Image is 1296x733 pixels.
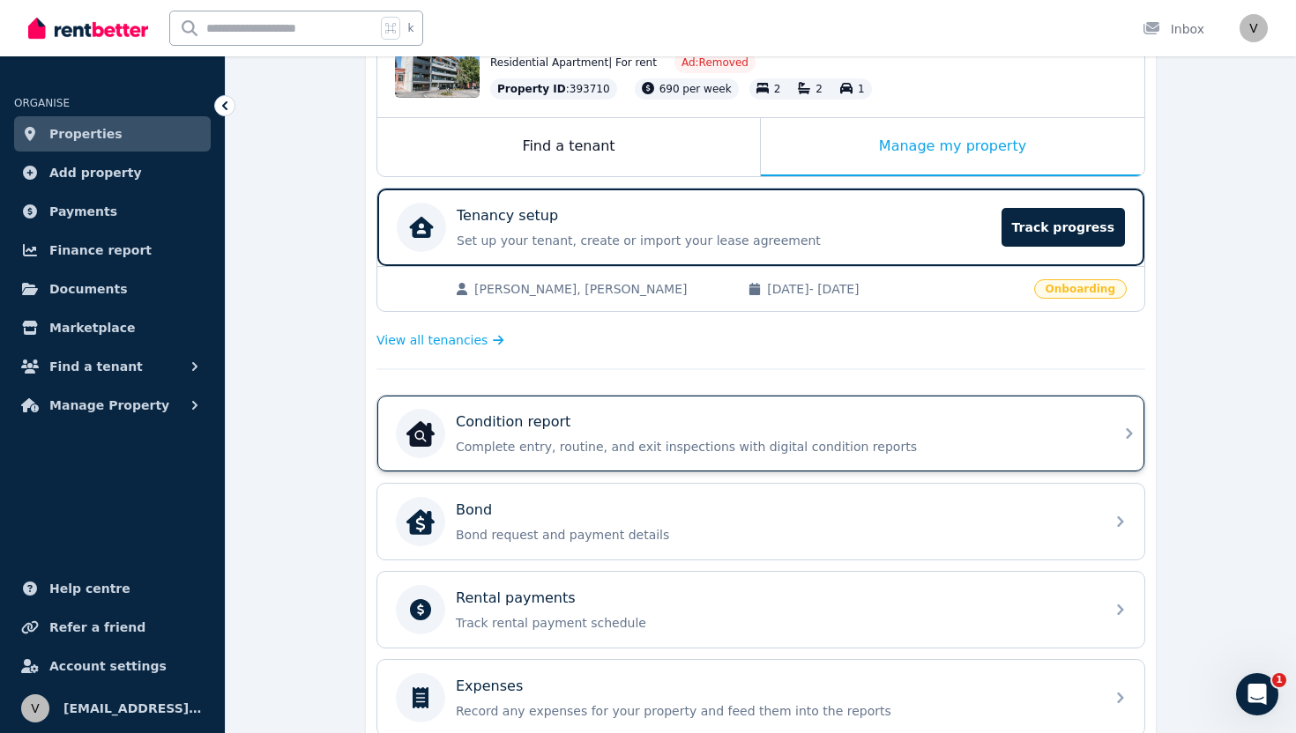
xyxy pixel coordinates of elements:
[457,205,558,226] p: Tenancy setup
[377,189,1144,266] a: Tenancy setupSet up your tenant, create or import your lease agreementTrack progress
[406,507,435,536] img: Bond
[407,21,413,35] span: k
[406,419,435,448] img: Condition report
[14,310,211,345] a: Marketplace
[1143,20,1204,38] div: Inbox
[456,526,1094,544] p: Bond request and payment details
[761,118,1144,176] div: Manage my property
[49,317,135,338] span: Marketplace
[377,484,1144,559] a: BondBondBond request and payment details
[49,395,169,416] span: Manage Property
[490,56,657,70] span: Residential Apartment | For rent
[21,694,49,722] img: vinall.banga@gmail.com
[14,116,211,152] a: Properties
[774,83,781,95] span: 2
[49,655,167,677] span: Account settings
[377,572,1144,648] a: Rental paymentsTrack rental payment schedule
[456,676,523,697] p: Expenses
[49,278,128,300] span: Documents
[28,15,148,41] img: RentBetter
[14,155,211,190] a: Add property
[49,578,130,599] span: Help centre
[659,83,732,95] span: 690 per week
[377,396,1144,471] a: Condition reportCondition reportComplete entry, routine, and exit inspections with digital condit...
[1240,14,1268,42] img: vinall.banga@gmail.com
[14,610,211,645] a: Refer a friend
[456,588,576,609] p: Rental payments
[14,194,211,229] a: Payments
[456,614,1094,632] p: Track rental payment schedule
[14,349,211,384] button: Find a tenant
[456,500,492,521] p: Bond
[1272,673,1286,687] span: 1
[1002,208,1125,247] span: Track progress
[377,118,760,176] div: Find a tenant
[456,702,1094,720] p: Record any expenses for your property and feed them into the reports
[682,56,749,70] span: Ad: Removed
[1034,279,1127,299] span: Onboarding
[456,411,570,433] p: Condition report
[456,438,1094,455] p: Complete entry, routine, and exit inspections with digital condition reports
[14,271,211,307] a: Documents
[816,83,823,95] span: 2
[497,82,566,96] span: Property ID
[49,356,143,377] span: Find a tenant
[63,698,204,719] span: [EMAIL_ADDRESS][DOMAIN_NAME]
[474,280,730,298] span: [PERSON_NAME], [PERSON_NAME]
[14,648,211,684] a: Account settings
[14,97,70,109] span: ORGANISE
[49,617,145,638] span: Refer a friend
[14,571,211,606] a: Help centre
[490,78,617,100] div: : 393710
[49,240,152,261] span: Finance report
[49,123,123,144] span: Properties
[767,280,1023,298] span: [DATE] - [DATE]
[14,233,211,268] a: Finance report
[49,162,142,183] span: Add property
[376,331,504,349] a: View all tenancies
[376,331,488,349] span: View all tenancies
[14,388,211,423] button: Manage Property
[49,201,117,222] span: Payments
[1236,673,1278,715] iframe: Intercom live chat
[858,83,865,95] span: 1
[457,232,991,249] p: Set up your tenant, create or import your lease agreement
